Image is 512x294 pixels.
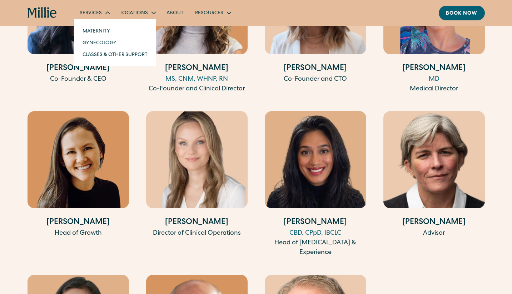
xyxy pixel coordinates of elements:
[383,229,485,238] div: Advisor
[77,25,153,37] a: Maternity
[80,10,102,17] div: Services
[383,84,485,94] div: Medical Director
[146,229,248,238] div: Director of Clinical Operations
[146,75,248,84] div: MS, CNM, WHNP, RN
[265,217,366,229] h4: [PERSON_NAME]
[146,84,248,94] div: Co-Founder and Clinical Director
[28,7,57,19] a: home
[383,63,485,75] h4: [PERSON_NAME]
[265,63,366,75] h4: [PERSON_NAME]
[120,10,148,17] div: Locations
[383,75,485,84] div: MD
[74,7,115,19] div: Services
[161,7,189,19] a: About
[195,10,223,17] div: Resources
[77,49,153,60] a: Classes & Other Support
[265,238,366,258] div: Head of [MEDICAL_DATA] & Experience
[77,37,153,49] a: Gynecology
[439,6,485,20] a: Book now
[74,19,156,66] nav: Services
[146,63,248,75] h4: [PERSON_NAME]
[383,217,485,229] h4: [PERSON_NAME]
[28,63,129,75] h4: [PERSON_NAME]
[265,75,366,84] div: Co-Founder and CTO
[28,75,129,84] div: Co-Founder & CEO
[115,7,161,19] div: Locations
[28,229,129,238] div: Head of Growth
[28,217,129,229] h4: [PERSON_NAME]
[189,7,236,19] div: Resources
[446,10,478,18] div: Book now
[146,217,248,229] h4: [PERSON_NAME]
[265,229,366,238] div: CBD, CPpD, IBCLC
